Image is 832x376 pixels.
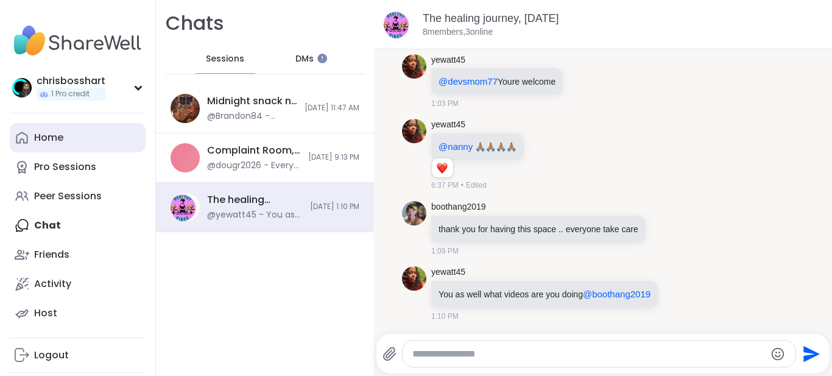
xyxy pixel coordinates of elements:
a: yewatt45 [431,266,465,278]
p: You as well what videos are you doing [439,288,650,300]
button: Send [796,340,823,367]
span: 🙏🏽 [485,142,496,152]
img: https://sharewell-space-live.sfo3.digitaloceanspaces.com/user-generated/8ac828ce-1ad7-4b2c-a5bc-3... [402,201,426,225]
span: DMs [295,53,314,65]
img: https://sharewell-space-live.sfo3.digitaloceanspaces.com/user-generated/c6263d9e-83b5-4a04-879f-e... [402,266,426,291]
div: @dougr2026 - Every body have a good night good luck on all your journeys [207,160,301,172]
a: Peer Sessions [10,182,146,211]
div: Activity [34,277,71,291]
a: boothang2019 [431,201,486,213]
a: Home [10,123,146,152]
div: @yewatt45 - You as well what videos are you doing@boothang2019 [207,209,303,221]
img: Midnight snack n chat, Sep 07 [171,94,200,123]
span: 🙏🏽 [506,142,516,152]
span: Sessions [206,53,244,65]
span: • [461,180,464,191]
span: 1:09 PM [431,246,459,257]
button: Emoji picker [770,347,785,361]
p: Youre welcome [439,76,555,88]
span: @devsmom77 [439,76,498,87]
a: Pro Sessions [10,152,146,182]
a: Host [10,299,146,328]
div: The healing journey, [DATE] [207,193,303,207]
iframe: Spotlight [317,54,327,63]
div: Complaint Room, [DATE] [207,144,301,157]
div: @Brandon84 - Thank You I haven't seen you in awhile hopefully everything is going well Stay safe ... [207,110,297,122]
img: The healing journey, Sep 06 [384,10,413,39]
span: Edited [466,180,487,191]
div: Midnight snack n chat, [DATE] [207,94,297,108]
span: 6:37 PM [431,180,459,191]
div: Peer Sessions [34,190,102,203]
div: Friends [34,248,69,261]
span: [DATE] 11:47 AM [305,103,359,113]
button: Reactions: love [435,163,448,173]
img: Complaint Room, Sep 06 [171,143,200,172]
span: @nanny [439,141,473,152]
div: Logout [34,349,69,362]
a: Logout [10,341,146,370]
div: Host [34,307,57,320]
img: https://sharewell-space-live.sfo3.digitaloceanspaces.com/user-generated/c6263d9e-83b5-4a04-879f-e... [402,54,426,79]
textarea: Type your message [412,348,766,360]
span: 1:03 PM [431,98,459,109]
img: ShareWell Nav Logo [10,20,146,62]
span: 1:10 PM [431,311,459,322]
div: chrisbosshart [37,74,105,88]
a: The healing journey, [DATE] [423,12,559,24]
span: 🙏🏽 [475,142,485,152]
span: @boothang2019 [583,289,650,299]
a: yewatt45 [431,119,465,131]
span: [DATE] 1:10 PM [310,202,359,212]
div: Reaction list [432,158,453,178]
a: yewatt45 [431,54,465,66]
span: 🙏🏽 [496,142,506,152]
div: Pro Sessions [34,160,96,174]
img: chrisbosshart [12,78,32,98]
img: The healing journey, Sep 06 [171,193,200,222]
h1: Chats [166,10,224,37]
a: Activity [10,269,146,299]
div: Home [34,131,63,144]
p: thank you for having this space .. everyone take care [439,223,638,235]
a: Friends [10,240,146,269]
p: 8 members, 3 online [423,26,493,38]
img: https://sharewell-space-live.sfo3.digitaloceanspaces.com/user-generated/c6263d9e-83b5-4a04-879f-e... [402,119,426,143]
span: 1 Pro credit [51,89,90,99]
span: [DATE] 9:13 PM [308,152,359,163]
